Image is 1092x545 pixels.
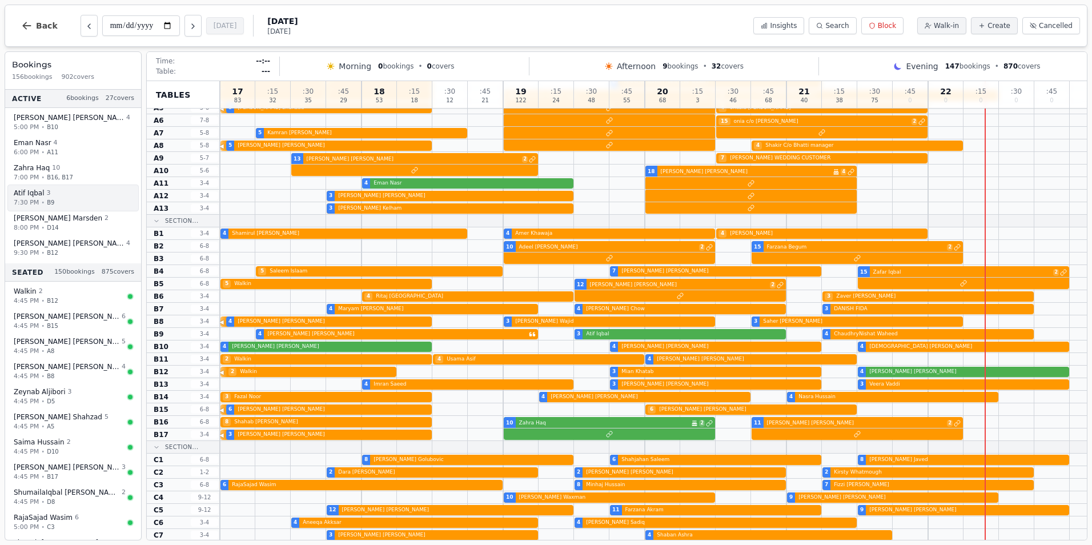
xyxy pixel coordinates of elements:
span: 870 [1003,62,1018,70]
span: : 30 [586,88,597,95]
button: ShumailaIqbal [PERSON_NAME]24:45 PM•D8 [7,484,139,511]
span: Table: [156,67,176,76]
span: 18 [648,168,655,176]
span: A9 [154,154,164,163]
span: 0 [378,62,383,70]
span: Walk-in [934,21,959,30]
button: [PERSON_NAME] Marsden28:00 PM•D14 [7,210,139,237]
span: 22 [940,87,951,95]
span: : 15 [551,88,561,95]
span: B9 [154,330,164,339]
span: B3 [154,254,164,263]
span: B8 [154,317,164,326]
span: --:-- [256,57,270,66]
span: : 15 [975,88,986,95]
span: [PERSON_NAME] [PERSON_NAME] [14,239,124,248]
span: 48 [588,98,595,103]
span: Adeel [PERSON_NAME] [517,243,698,251]
span: : 45 [621,88,632,95]
button: Zeynab Aljibori34:45 PM•D5 [7,383,139,410]
span: 9:30 PM [14,248,39,258]
span: • [41,397,45,406]
span: 4:45 PM [14,447,39,456]
span: ShumailaIqbal [PERSON_NAME] [14,488,119,497]
span: D14 [47,223,58,232]
span: 2 [947,244,953,251]
span: Amer Khawaja [513,230,713,238]
button: [PERSON_NAME] [PERSON_NAME]44:45 PM•B8 [7,358,139,385]
span: 5 - 6 [191,166,218,175]
span: 3 [825,292,833,300]
span: [PERSON_NAME] [PERSON_NAME] [14,463,119,472]
span: 5 - 8 [191,129,218,137]
span: 4:45 PM [14,371,39,381]
button: Search [809,17,856,34]
span: Create [987,21,1010,30]
span: 6 bookings [66,94,99,103]
span: 27 covers [106,94,134,103]
span: 3 - 4 [191,191,218,200]
button: RajaSajad Wasim65:00 PM•C3 [7,509,139,536]
span: D10 [47,447,58,456]
span: 32 [712,62,721,70]
span: 68 [659,98,667,103]
span: B16, B17 [47,173,73,182]
button: Back [12,12,67,39]
span: 53 [376,98,383,103]
span: covers [427,62,455,71]
span: 3 [506,318,509,326]
span: 5 - 8 [191,141,218,150]
span: 7:30 PM [14,198,39,207]
span: 83 [234,98,242,103]
span: [PERSON_NAME] [PERSON_NAME] [235,142,429,150]
span: covers [712,62,744,71]
span: 15 [860,269,868,276]
span: • [41,249,45,257]
button: [PERSON_NAME] [PERSON_NAME]49:30 PM•B12 [7,235,139,262]
span: • [41,472,45,481]
h3: Bookings [12,59,134,70]
span: 122 [515,98,526,103]
span: 2 [122,488,126,498]
span: 19 [515,87,526,95]
span: [PERSON_NAME] [728,230,925,238]
span: Evening [906,61,938,72]
span: 0 [1014,98,1018,103]
span: B12 [47,296,58,305]
button: Atif Iqbal37:30 PM•B9 [7,185,139,211]
span: Zeynab Aljibori [14,387,66,396]
span: B2 [154,242,164,251]
span: 4:45 PM [14,346,39,356]
span: 15 [754,243,761,251]
span: Zafar Iqbal [871,269,1053,276]
span: 6 [122,312,126,322]
span: 3 [68,387,72,397]
span: 55 [623,98,631,103]
span: Zahra Haq [14,163,50,173]
span: : 45 [1046,88,1057,95]
span: 38 [836,98,843,103]
span: [PERSON_NAME] Wajid [513,318,713,326]
span: 9 [663,62,667,70]
span: • [41,372,45,380]
span: DANISH FIDA [832,305,1031,313]
span: 5 [228,142,232,150]
span: 0 [908,98,912,103]
span: 18 [374,87,384,95]
span: : 30 [1011,88,1022,95]
span: 10 [506,243,513,251]
span: [PERSON_NAME] [PERSON_NAME] [336,192,571,200]
span: 4 [122,362,126,372]
span: Seated [12,267,43,276]
span: 2 [105,214,109,223]
span: • [41,347,45,355]
span: Ritaj [GEOGRAPHIC_DATA] [374,292,571,300]
span: 18 [411,98,418,103]
span: Farzana Begum [765,243,946,251]
span: 902 covers [62,73,94,82]
button: [PERSON_NAME] [PERSON_NAME]45:00 PM•B10 [7,109,139,136]
span: 147 [945,62,959,70]
span: [PERSON_NAME] [PERSON_NAME] [14,337,119,346]
span: : 45 [763,88,774,95]
span: A10 [154,166,168,175]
